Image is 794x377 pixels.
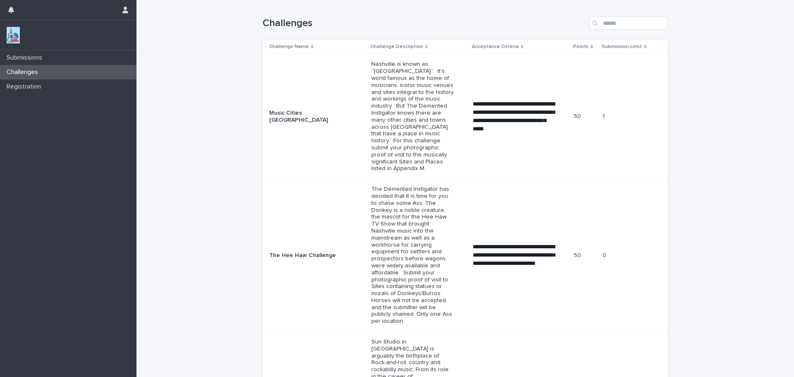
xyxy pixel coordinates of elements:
[7,27,20,43] img: jxsLJbdS1eYBI7rVAS4p
[269,252,352,259] p: The Hee Haw Challenge
[263,17,586,29] h1: Challenges
[263,179,668,332] tr: The Hee Haw ChallengeThe Demented Instigator has decided that it is time for you to chase some As...
[603,113,655,120] p: 1
[3,68,45,76] p: Challenges
[3,83,48,91] p: Registration
[573,42,588,51] p: Points
[602,42,642,51] p: Submission Limit
[603,252,655,259] p: 0
[269,42,309,51] p: Challenge Name
[371,42,423,51] p: Challenge Description
[3,54,49,62] p: Submissions
[472,42,519,51] p: Acceptance Criteria
[371,186,454,325] p: The Demented Instigator has decided that it is time for you to chase some Ass. The Donkey is a no...
[574,250,583,259] p: 50
[263,54,668,179] tr: Music Cities [GEOGRAPHIC_DATA]Nashville is known as “[GEOGRAPHIC_DATA]”. It’s world famous as the...
[574,111,583,120] p: 50
[589,17,668,30] input: Search
[371,61,454,172] p: Nashville is known as “[GEOGRAPHIC_DATA]”. It’s world famous as the home of musicians, iconic mus...
[269,110,352,124] p: Music Cities [GEOGRAPHIC_DATA]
